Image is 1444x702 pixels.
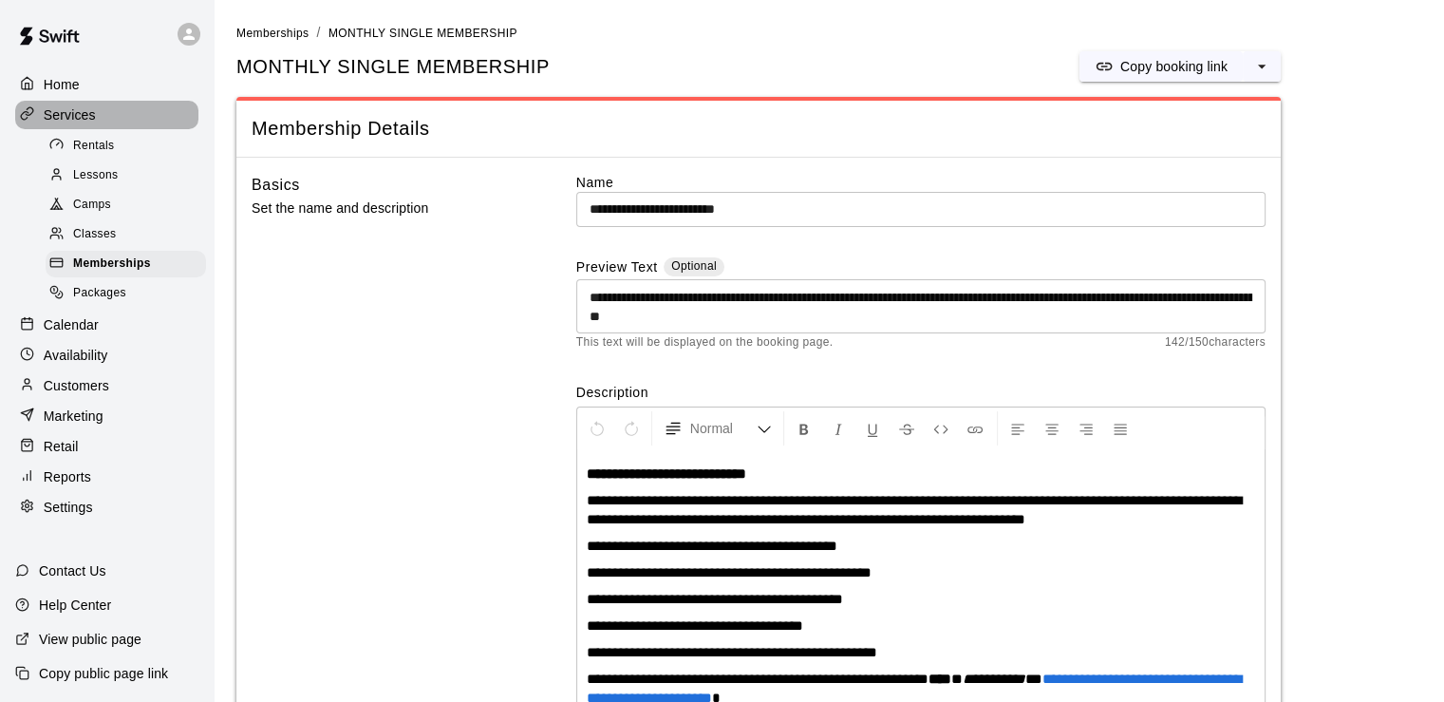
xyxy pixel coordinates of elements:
[316,23,320,43] li: /
[44,467,91,486] p: Reports
[46,280,206,307] div: Packages
[576,333,834,352] span: This text will be displayed on the booking page.
[46,192,206,218] div: Camps
[44,346,108,365] p: Availability
[46,250,214,279] a: Memberships
[39,664,168,683] p: Copy public page link
[328,27,517,40] span: MONTHLY SINGLE MEMBERSHIP
[1120,57,1228,76] p: Copy booking link
[856,411,889,446] button: Format Underline
[1079,51,1281,82] div: split button
[576,383,1266,402] label: Description
[576,257,658,279] label: Preview Text
[73,225,116,244] span: Classes
[46,221,206,248] div: Classes
[44,75,80,94] p: Home
[1070,411,1102,446] button: Right Align
[576,173,1266,192] label: Name
[46,251,206,277] div: Memberships
[959,411,991,446] button: Insert Link
[252,173,300,198] h6: Basics
[1104,411,1136,446] button: Justify Align
[46,133,206,160] div: Rentals
[15,463,198,491] a: Reports
[46,161,214,190] a: Lessons
[236,54,550,80] span: MONTHLY SINGLE MEMBERSHIP
[44,105,96,124] p: Services
[39,561,106,580] p: Contact Us
[44,407,103,426] p: Marketing
[15,70,198,99] a: Home
[44,437,79,456] p: Retail
[925,411,957,446] button: Insert Code
[1079,51,1243,82] button: Copy booking link
[236,25,309,40] a: Memberships
[44,315,99,334] p: Calendar
[15,341,198,370] a: Availability
[615,411,647,446] button: Redo
[15,432,198,461] a: Retail
[252,197,516,220] p: Set the name and description
[73,284,126,303] span: Packages
[252,116,1266,142] span: Membership Details
[891,411,923,446] button: Format Strikethrough
[46,220,214,250] a: Classes
[1243,51,1281,82] button: select merge strategy
[73,166,119,185] span: Lessons
[46,162,206,189] div: Lessons
[73,255,151,274] span: Memberships
[46,191,214,220] a: Camps
[236,23,1421,44] nav: breadcrumb
[656,411,779,446] button: Formatting Options
[73,137,115,156] span: Rentals
[39,596,111,615] p: Help Center
[39,630,141,649] p: View public page
[15,101,198,129] a: Services
[690,419,757,438] span: Normal
[788,411,820,446] button: Format Bold
[581,411,613,446] button: Undo
[44,498,93,517] p: Settings
[46,279,214,309] a: Packages
[15,371,198,400] a: Customers
[671,259,717,273] span: Optional
[73,196,111,215] span: Camps
[15,311,198,339] a: Calendar
[1002,411,1034,446] button: Left Align
[236,27,309,40] span: Memberships
[1165,333,1266,352] span: 142 / 150 characters
[15,493,198,522] a: Settings
[44,376,109,395] p: Customers
[46,131,214,161] a: Rentals
[1036,411,1068,446] button: Center Align
[15,402,198,430] a: Marketing
[822,411,854,446] button: Format Italics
